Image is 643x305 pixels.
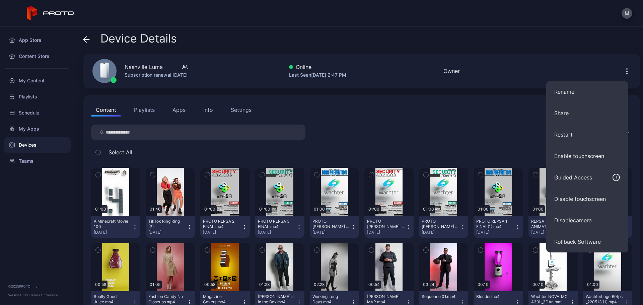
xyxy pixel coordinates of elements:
[94,230,132,235] div: [DATE]
[94,294,131,305] div: Really Good Juice.mp4
[8,284,67,289] div: © 2025 PROTO, Inc.
[203,219,240,229] div: PROTO RLPSA 2 FINAL.mp4
[4,32,71,48] a: App Store
[30,293,58,297] a: Terms Of Service
[125,63,163,71] div: Nashville Luma
[148,230,187,235] div: [DATE]
[125,71,188,79] div: Subscription renewal [DATE]
[474,216,523,238] button: PROTO RLPSA 1 FINAL(1).mp4[DATE]
[148,219,185,229] div: TikTok Ring Ring (P)
[289,63,346,71] div: Online
[100,32,177,45] span: Device Details
[531,219,568,229] div: RLPSA_LOGO ANIMATION_Vertical.mp4
[255,216,304,238] button: PROTO RLPSA 3 FINAL.mp4[DATE]
[419,216,468,238] button: PROTO [PERSON_NAME] 3 FINAL.mp4[DATE]
[203,230,241,235] div: [DATE]
[4,105,71,121] a: Schedule
[168,103,190,117] button: Apps
[226,103,256,117] button: Settings
[531,294,568,305] div: Wachter_NOVA_MCA30L_3DAnimation_v01.mov
[546,145,628,167] button: Enable touchscreen
[546,124,628,145] button: Restart
[586,294,623,305] div: WachterLogo_60fps_220513 (1).mp4
[531,230,570,235] div: [DATE]
[622,8,632,19] button: M
[258,230,296,235] div: [DATE]
[91,103,121,117] button: Content
[200,216,249,238] button: PROTO RLPSA 2 FINAL.mp4[DATE]
[367,230,406,235] div: [DATE]
[258,219,295,229] div: PROTO RLPSA 3 FINAL.mp4
[4,48,71,64] a: Content Store
[546,102,628,124] button: Share
[258,294,295,305] div: Howie Mandel is in the Box.mp4
[310,216,359,238] button: PROTO [PERSON_NAME] 1 FINAL.mp4[DATE]
[367,294,404,305] div: Albert Pujols MVP.mp4
[203,106,213,114] div: Info
[546,231,628,252] button: Rollback Software
[4,153,71,169] a: Teams
[148,294,185,305] div: Fashion Candy No Closeups.mp4
[546,167,628,188] button: Guided Access
[4,89,71,105] a: Playlists
[422,230,460,235] div: [DATE]
[546,188,628,210] button: Disable touchscreen
[554,173,592,181] div: Guided Access
[91,216,140,238] button: A Minecraft Movie 100[DATE]
[422,219,458,229] div: PROTO WACHTER 3 FINAL.mp4
[203,294,240,305] div: Magazine Covers.mp4
[364,216,414,238] button: PROTO [PERSON_NAME] 2 FINAL.mp4[DATE]
[129,103,159,117] button: Playlists
[476,294,513,299] div: Blender.mp4
[94,219,131,229] div: A Minecraft Movie 100
[8,293,30,297] span: Version 1.13.1 •
[528,216,578,238] button: RLPSA_LOGO ANIMATION_Vertical.mp4[DATE]
[422,294,458,299] div: Sequence 01.mp4
[146,216,195,238] button: TikTok Ring Ring (P)[DATE]
[476,230,515,235] div: [DATE]
[312,219,349,229] div: PROTO WACHTER 1 FINAL.mp4
[546,210,628,231] button: Disablecamera
[4,137,71,153] a: Devices
[443,67,460,75] div: Owner
[4,121,71,137] a: My Apps
[546,81,628,102] button: Rename
[476,219,513,229] div: PROTO RLPSA 1 FINAL(1).mp4
[367,219,404,229] div: PROTO WACHTER 2 FINAL.mp4
[312,230,351,235] div: [DATE]
[4,73,71,89] a: My Content
[199,103,218,117] button: Info
[312,294,349,305] div: Working Long Days.mp4
[289,71,346,79] div: Last Seen [DATE] 2:47 PM
[231,106,252,114] div: Settings
[109,148,132,156] span: Select All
